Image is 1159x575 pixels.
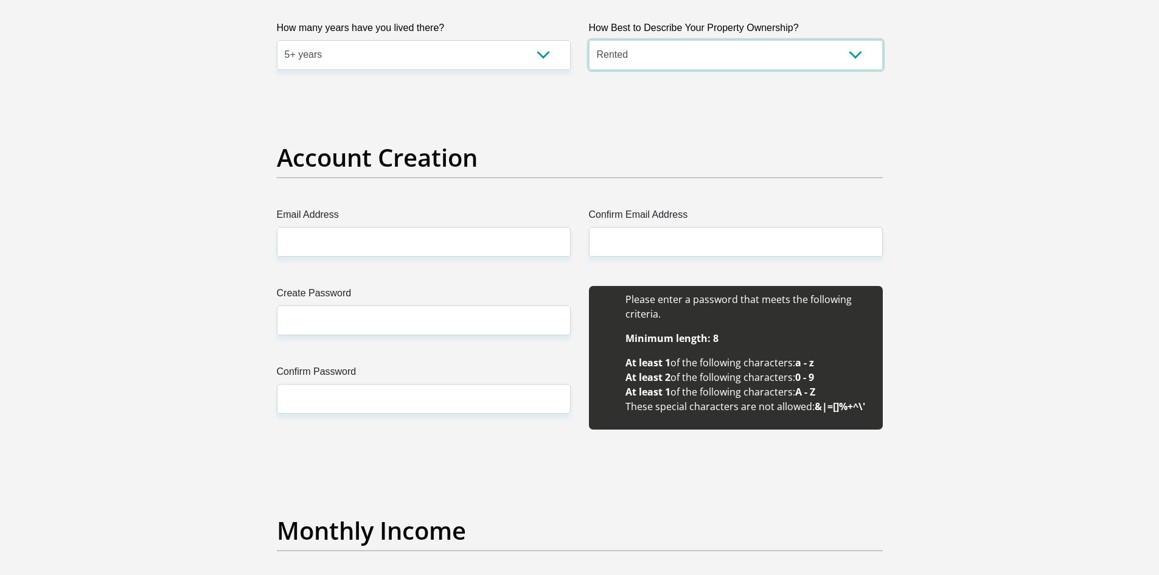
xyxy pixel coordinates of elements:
[795,385,815,399] b: A - Z
[625,385,670,399] b: At least 1
[625,371,670,384] b: At least 2
[277,286,571,305] label: Create Password
[625,355,871,370] li: of the following characters:
[795,356,814,369] b: a - z
[277,364,571,384] label: Confirm Password
[625,292,871,321] li: Please enter a password that meets the following criteria.
[277,21,571,40] label: How many years have you lived there?
[277,384,571,414] input: Confirm Password
[277,516,883,545] h2: Monthly Income
[589,207,883,227] label: Confirm Email Address
[625,385,871,399] li: of the following characters:
[277,40,571,70] select: Please select a value
[277,143,883,172] h2: Account Creation
[589,40,883,70] select: Please select a value
[625,332,719,345] b: Minimum length: 8
[277,305,571,335] input: Create Password
[625,370,871,385] li: of the following characters:
[625,399,871,414] li: These special characters are not allowed:
[589,21,883,40] label: How Best to Describe Your Property Ownership?
[277,227,571,257] input: Email Address
[277,207,571,227] label: Email Address
[589,227,883,257] input: Confirm Email Address
[815,400,865,413] b: &|=[]%+^\'
[795,371,814,384] b: 0 - 9
[625,356,670,369] b: At least 1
